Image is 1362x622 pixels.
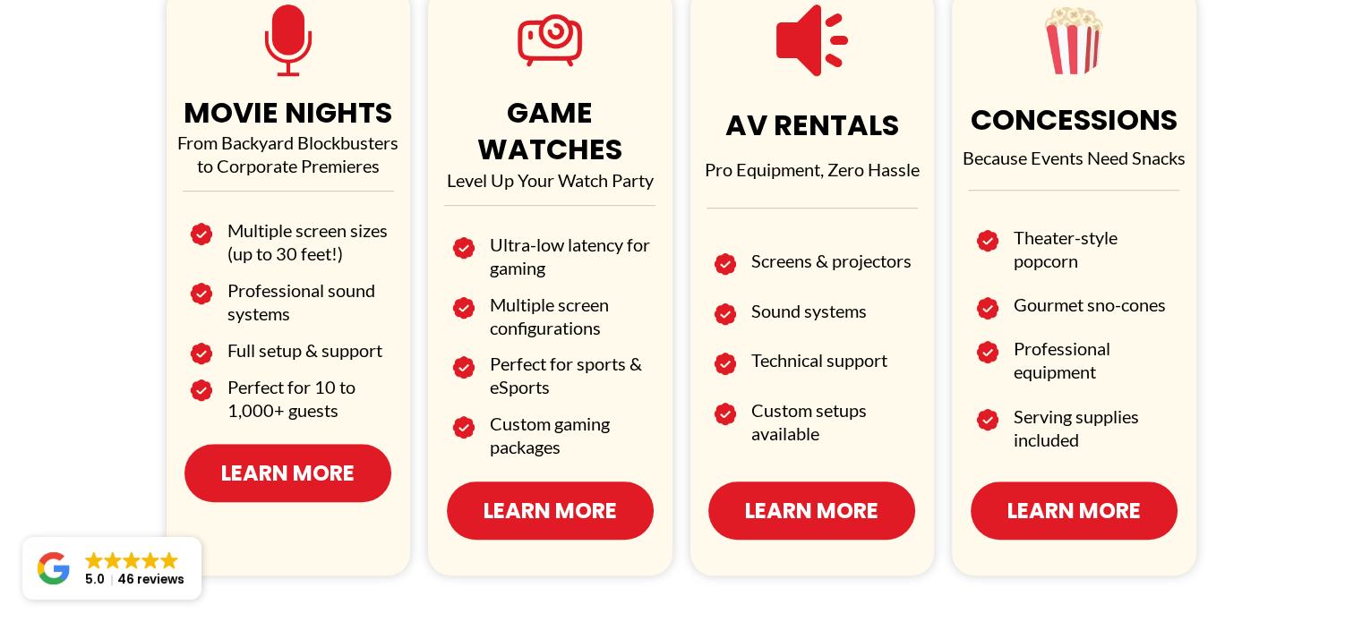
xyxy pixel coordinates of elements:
h2: Serving supplies included [1014,405,1178,451]
img: Image [714,249,736,280]
img: Image [190,218,212,250]
h2: Gourmet sno-cones [1014,293,1178,316]
img: Image [190,375,212,406]
a: Close GoogleGoogleGoogleGoogleGoogle 5.046 reviews [22,537,201,600]
img: Image [452,233,475,264]
h2: Full setup & support [227,338,392,362]
img: Image [190,278,212,310]
img: Image [452,412,475,443]
img: Image [714,299,736,330]
h2: Sound systems [751,299,916,322]
img: Image [452,293,475,324]
img: Image [976,226,998,257]
h1: CONCESSIONS [956,101,1192,139]
h1: AV RENTALS [695,107,930,144]
p: From Backyard Blockbusters [171,131,407,154]
p: Pro Equipment, Zero Hassle [695,158,930,181]
p: Because Events Need Snacks [956,146,1192,169]
img: Image [976,293,998,324]
h2: Technical support [751,348,916,371]
h2: packages [490,435,655,458]
h2: Professional sound systems [227,278,392,325]
img: Image [714,348,736,379]
img: Image [190,338,212,370]
p: to Corporate Premieres [171,154,407,177]
span: Learn More [484,495,617,526]
h2: Multiple screen sizes (up to 30 feet!) [227,218,392,265]
img: Image [976,337,998,368]
a: Learn More [184,444,391,502]
h2: Custom setups available [751,398,916,445]
a: Learn More [447,481,654,540]
h2: Perfect for sports & eSports [490,352,655,398]
h1: MOVIE NIGHTS [171,94,407,132]
h2: Professional equipment [1014,337,1178,383]
img: Image [976,405,998,436]
span: Learn More [1007,495,1141,526]
h1: GAME WATCHES [433,94,668,168]
p: Level Up Your Watch Party [433,168,668,192]
h2: Screens & projectors [751,249,916,272]
h2: Ultra-low latency for gaming [490,233,655,279]
h2: Custom gaming [490,412,655,435]
h2: Perfect for 10 to 1,000+ guests [227,375,392,422]
img: Image [452,352,475,383]
span: Learn More [221,457,355,489]
span: Learn More [745,495,878,526]
a: Learn More [971,481,1178,540]
img: Image [714,398,736,430]
h2: Multiple screen configurations [490,293,655,339]
h2: Theater-style popcorn [1014,226,1178,272]
a: Learn More [708,481,915,540]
